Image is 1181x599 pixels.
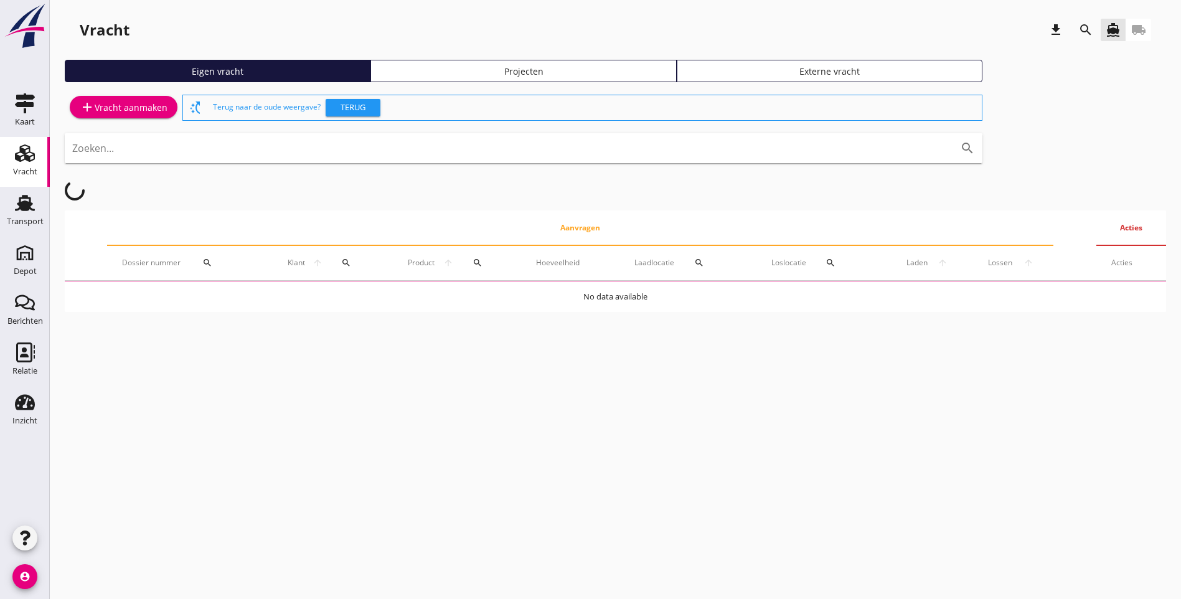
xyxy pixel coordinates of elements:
a: Vracht aanmaken [70,96,177,118]
span: Klant [284,257,309,268]
div: Acties [1111,257,1152,268]
div: Laadlocatie [634,248,741,278]
div: Externe vracht [682,65,977,78]
i: account_circle [12,564,37,589]
th: Acties [1096,210,1167,245]
div: Berichten [7,317,43,325]
span: Lossen [982,257,1017,268]
i: arrow_upward [933,258,953,268]
img: logo-small.a267ee39.svg [2,3,47,49]
div: Depot [14,267,37,275]
i: switch_access_shortcut [188,100,203,115]
div: Vracht aanmaken [80,100,167,115]
i: search [202,258,212,268]
i: search [341,258,351,268]
div: Terug naar de oude weergave? [213,95,977,120]
span: Laden [901,257,933,268]
a: Eigen vracht [65,60,370,82]
a: Externe vracht [677,60,982,82]
i: local_shipping [1131,22,1146,37]
div: Terug [331,101,375,114]
i: add [80,100,95,115]
input: Zoeken... [72,138,940,158]
i: search [694,258,704,268]
div: Inzicht [12,417,37,425]
th: Aanvragen [107,210,1053,245]
i: download [1048,22,1063,37]
a: Projecten [370,60,676,82]
button: Terug [326,99,380,116]
i: directions_boat [1106,22,1121,37]
td: No data available [65,282,1166,312]
i: arrow_upward [439,258,457,268]
div: Kaart [15,118,35,126]
div: Hoeveelheid [536,257,605,268]
div: Dossier nummer [122,248,254,278]
i: search [960,141,975,156]
div: Eigen vracht [70,65,365,78]
div: Vracht [13,167,37,176]
i: search [1078,22,1093,37]
div: Projecten [376,65,670,78]
i: search [473,258,482,268]
i: arrow_upward [1018,258,1038,268]
span: Product [404,257,439,268]
i: arrow_upward [309,258,326,268]
div: Relatie [12,367,37,375]
div: Transport [7,217,44,225]
div: Loslocatie [771,248,872,278]
div: Vracht [80,20,129,40]
i: search [826,258,835,268]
